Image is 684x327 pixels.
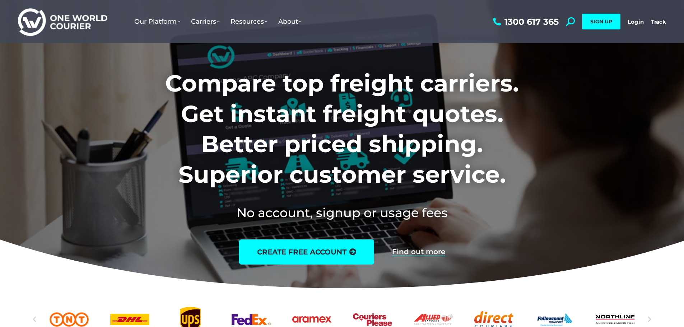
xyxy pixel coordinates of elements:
h2: No account, signup or usage fees [118,204,566,221]
a: Find out more [392,248,445,256]
a: Track [651,18,666,25]
img: One World Courier [18,7,107,36]
a: 1300 617 365 [491,17,559,26]
a: SIGN UP [582,14,620,29]
a: Resources [225,10,273,33]
span: SIGN UP [590,18,612,25]
a: Our Platform [129,10,186,33]
span: Resources [231,18,267,25]
a: About [273,10,307,33]
a: create free account [239,239,374,265]
a: Login [628,18,644,25]
span: Carriers [191,18,220,25]
span: Our Platform [134,18,180,25]
h1: Compare top freight carriers. Get instant freight quotes. Better priced shipping. Superior custom... [118,68,566,190]
a: Carriers [186,10,225,33]
span: About [278,18,302,25]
